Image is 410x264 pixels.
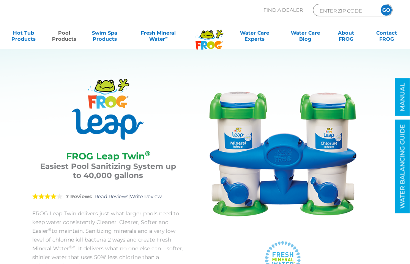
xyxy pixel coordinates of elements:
[40,162,176,180] h3: Easiest Pool Sanitizing System up to 40,000 gallons
[40,151,176,162] h2: FROG Leap Twin
[330,30,362,45] a: AboutFROG
[229,30,281,45] a: Water CareExperts
[69,245,76,250] sup: ®∞
[89,30,120,45] a: Swim SpaProducts
[290,30,321,45] a: Water CareBlog
[165,35,168,40] sup: ∞
[395,120,410,213] a: WATER BALANCING GUIDE
[95,193,128,199] a: Read Reviews
[381,5,392,16] input: GO
[72,79,144,140] img: Product Logo
[8,30,39,45] a: Hot TubProducts
[145,149,150,158] sup: ®
[48,227,52,232] sup: ®
[48,30,80,45] a: PoolProducts
[32,193,57,199] span: 4
[66,193,92,199] strong: 7 Reviews
[395,78,410,116] a: MANUAL
[32,184,184,209] div: |
[207,79,359,231] img: InfuzerTwin
[130,193,162,199] a: Write Review
[129,30,187,45] a: Fresh MineralWater∞
[191,20,227,50] img: Frog Products Logo
[371,30,402,45] a: ContactFROG
[263,4,303,16] p: Find A Dealer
